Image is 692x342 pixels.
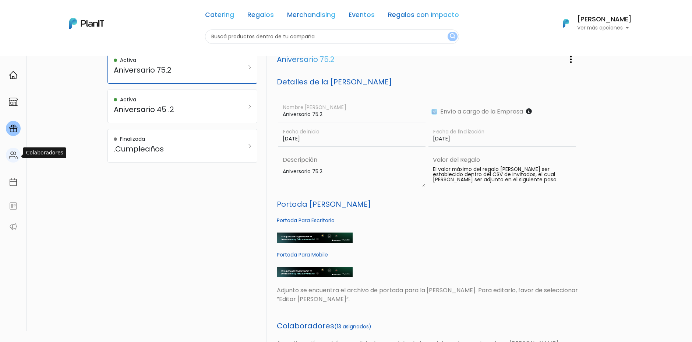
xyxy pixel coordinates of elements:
[277,267,353,277] img: Aniversario_banner.png
[287,12,335,21] a: Merchandising
[9,124,18,133] img: campaigns-02234683943229c281be62815700db0a1741e53638e28bf9629b52c665b00959.svg
[9,222,18,231] img: partners-52edf745621dab592f3b2c58e3bca9d71375a7ef29c3b500c9f145b62cc070d4.svg
[558,15,574,31] img: PlanIt Logo
[248,144,251,148] img: arrow_right-9280cc79ecefa84298781467ce90b80af3baf8c02d32ced3b0099fbab38e4a3c.svg
[277,252,580,258] h6: Portada Para Mobile
[334,323,371,330] span: (13 asignados)
[205,29,459,44] input: Buscá productos dentro de tu campaña
[277,321,580,330] h5: Colaboradores
[566,55,575,64] img: three-dots-vertical-1c7d3df731e7ea6fb33cf85414993855b8c0a129241e2961993354d720c67b51.svg
[280,156,426,164] label: Descripción
[247,12,274,21] a: Regalos
[107,90,257,123] a: Activa Aniversario 45 .2
[433,167,576,182] p: El valor máximo del regalo [PERSON_NAME] ser establecido dentro del CSV de invitados, el cual [PE...
[114,66,230,74] h5: Aniversario 75.2
[23,147,66,158] div: Colaboradores
[277,217,580,224] h6: Portada Para Escritorio
[277,77,580,86] h5: Detalles de la [PERSON_NAME]
[388,12,459,21] a: Regalos con Impacto
[277,200,580,209] h5: Portada [PERSON_NAME]
[554,14,632,33] button: PlanIt Logo [PERSON_NAME] Ver más opciones
[9,178,18,186] img: calendar-87d922413cdce8b2cf7b7f5f62616a5cf9e4887200fb71536465627b3292af00.svg
[248,65,251,69] img: arrow_right-9280cc79ecefa84298781467ce90b80af3baf8c02d32ced3b0099fbab38e4a3c.svg
[69,18,104,29] img: PlanIt Logo
[433,156,480,164] label: Valor del Regalo
[278,125,426,147] input: Fecha de inicio
[120,56,136,64] p: Activa
[437,107,523,116] label: Envío a cargo de la Empresa
[9,97,18,106] img: marketplace-4ceaa7011d94191e9ded77b95e3339b90024bf715f7c57f8cf31f2d8c509eaba.svg
[349,12,375,21] a: Eventos
[9,71,18,80] img: home-e721727adea9d79c4d83392d1f703f7f8bce08238fde08b1acbfd93340b81755.svg
[428,125,576,147] input: Fecha de finalización
[277,233,353,243] img: Aniversario_banner.png
[277,286,580,304] p: Adjunto se encuentra el archivo de portada para la [PERSON_NAME]. Para editarlo, favor de selecci...
[120,96,136,104] p: Activa
[9,151,18,160] img: people-662611757002400ad9ed0e3c099ab2801c6687ba6c219adb57efc949bc21e19d.svg
[205,12,234,21] a: Catering
[450,33,455,40] img: search_button-432b6d5273f82d61273b3651a40e1bd1b912527efae98b1b7a1b2c0702e16a8d.svg
[248,105,251,109] img: arrow_right-9280cc79ecefa84298781467ce90b80af3baf8c02d32ced3b0099fbab38e4a3c.svg
[577,16,632,23] h6: [PERSON_NAME]
[577,25,632,31] p: Ver más opciones
[278,164,426,187] textarea: Aniversario 75.2
[114,144,230,153] h5: .Cumpleaños
[107,129,257,163] a: Finalizada .Cumpleaños
[9,202,18,210] img: feedback-78b5a0c8f98aac82b08bfc38622c3050aee476f2c9584af64705fc4e61158814.svg
[107,50,257,84] a: Activa Aniversario 75.2
[278,101,426,122] input: Nombre de Campaña
[277,55,335,64] h3: Aniversario 75.2
[38,7,106,21] div: ¿Necesitás ayuda?
[114,105,230,114] h5: Aniversario 45 .2
[120,135,145,143] p: Finalizada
